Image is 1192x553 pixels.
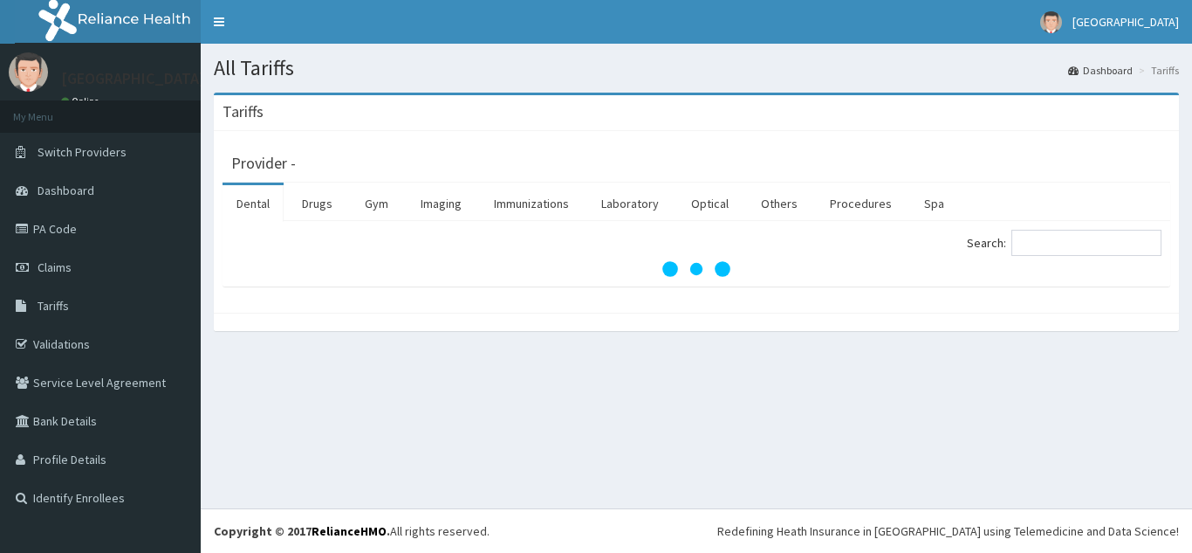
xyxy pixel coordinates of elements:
[38,298,69,314] span: Tariffs
[1011,230,1161,256] input: Search:
[288,185,346,222] a: Drugs
[967,230,1161,256] label: Search:
[407,185,476,222] a: Imaging
[677,185,743,222] a: Optical
[1134,63,1179,78] li: Tariffs
[38,144,127,160] span: Switch Providers
[223,185,284,222] a: Dental
[1068,63,1133,78] a: Dashboard
[61,71,205,86] p: [GEOGRAPHIC_DATA]
[587,185,673,222] a: Laboratory
[1072,14,1179,30] span: [GEOGRAPHIC_DATA]
[61,95,103,107] a: Online
[9,52,48,92] img: User Image
[480,185,583,222] a: Immunizations
[214,57,1179,79] h1: All Tariffs
[661,234,731,304] svg: audio-loading
[816,185,906,222] a: Procedures
[214,523,390,539] strong: Copyright © 2017 .
[747,185,812,222] a: Others
[223,104,264,120] h3: Tariffs
[231,156,296,171] h3: Provider -
[351,185,402,222] a: Gym
[38,259,72,275] span: Claims
[201,508,1192,553] footer: All rights reserved.
[910,185,958,222] a: Spa
[717,522,1179,540] div: Redefining Heath Insurance in [GEOGRAPHIC_DATA] using Telemedicine and Data Science!
[38,183,94,198] span: Dashboard
[1040,11,1062,33] img: User Image
[312,523,387,539] a: RelianceHMO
